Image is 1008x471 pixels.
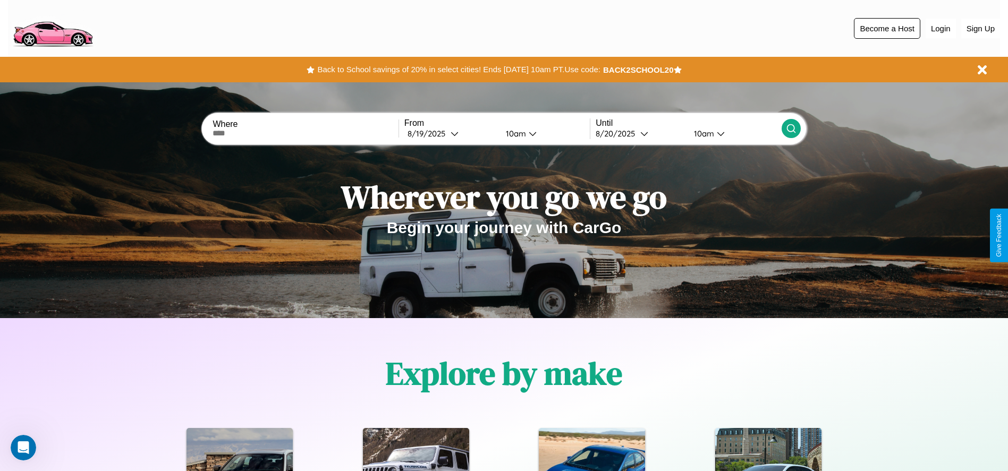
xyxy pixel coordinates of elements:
[995,214,1003,257] div: Give Feedback
[213,119,398,129] label: Where
[501,129,529,139] div: 10am
[596,118,781,128] label: Until
[689,129,717,139] div: 10am
[596,129,640,139] div: 8 / 20 / 2025
[497,128,590,139] button: 10am
[404,118,590,128] label: From
[11,435,36,460] iframe: Intercom live chat
[926,19,956,38] button: Login
[408,129,451,139] div: 8 / 19 / 2025
[603,65,674,74] b: BACK2SCHOOL20
[685,128,782,139] button: 10am
[961,19,1000,38] button: Sign Up
[404,128,497,139] button: 8/19/2025
[8,5,97,49] img: logo
[315,62,603,77] button: Back to School savings of 20% in select cities! Ends [DATE] 10am PT.Use code:
[854,18,920,39] button: Become a Host
[386,352,622,395] h1: Explore by make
